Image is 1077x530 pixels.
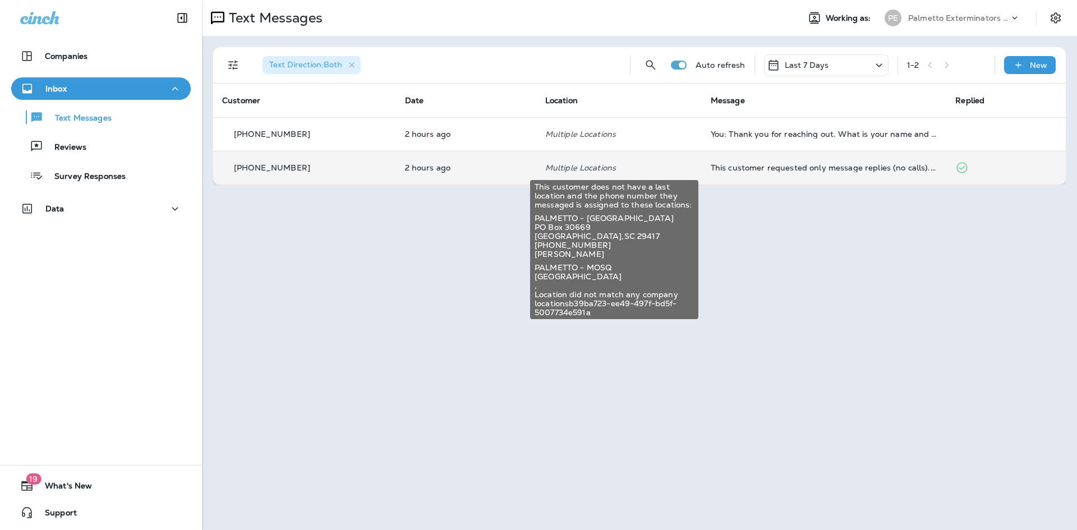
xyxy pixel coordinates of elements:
[234,130,310,139] p: [PHONE_NUMBER]
[45,204,65,213] p: Data
[535,182,694,209] span: This customer does not have a last location and the phone number they messaged is assigned to the...
[535,232,694,241] span: [GEOGRAPHIC_DATA] , SC 29417
[907,61,919,70] div: 1 - 2
[785,61,829,70] p: Last 7 Days
[11,501,191,524] button: Support
[11,197,191,220] button: Data
[11,45,191,67] button: Companies
[263,56,361,74] div: Text Direction:Both
[11,105,191,129] button: Text Messages
[711,130,938,139] div: You: Thank you for reaching out. What is your name and best number to reach you?
[545,95,578,105] span: Location
[545,130,693,139] p: Multiple Locations
[405,163,527,172] p: Sep 3, 2025 10:55 AM
[43,142,86,153] p: Reviews
[34,481,92,495] span: What's New
[222,95,260,105] span: Customer
[405,130,527,139] p: Sep 3, 2025 11:32 AM
[885,10,901,26] div: PE
[11,474,191,497] button: 19What's New
[45,84,67,93] p: Inbox
[11,164,191,187] button: Survey Responses
[234,163,310,172] p: [PHONE_NUMBER]
[167,7,198,29] button: Collapse Sidebar
[535,281,694,290] span: ,
[34,508,77,522] span: Support
[269,59,342,70] span: Text Direction : Both
[711,95,745,105] span: Message
[405,95,424,105] span: Date
[908,13,1009,22] p: Palmetto Exterminators LLC
[711,163,938,172] div: This customer requested only message replies (no calls). Reply here or respond via your LSA dashb...
[955,95,984,105] span: Replied
[826,13,873,23] span: Working as:
[535,250,694,259] span: [PERSON_NAME]
[45,52,88,61] p: Companies
[545,163,693,172] p: Multiple Locations
[11,135,191,158] button: Reviews
[535,223,694,232] span: PO Box 30669
[222,54,245,76] button: Filters
[535,182,694,317] div: Location did not match any company locationsb39ba723-ee49-497f-bd5f-5007734e591a
[43,172,126,182] p: Survey Responses
[11,77,191,100] button: Inbox
[1046,8,1066,28] button: Settings
[26,473,41,485] span: 19
[696,61,745,70] p: Auto refresh
[1030,61,1047,70] p: New
[535,241,694,250] span: [PHONE_NUMBER]
[535,263,694,281] span: PALMETTO - MOSQ [GEOGRAPHIC_DATA]
[224,10,323,26] p: Text Messages
[535,214,694,223] span: PALMETTO - [GEOGRAPHIC_DATA]
[44,113,112,124] p: Text Messages
[639,54,662,76] button: Search Messages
